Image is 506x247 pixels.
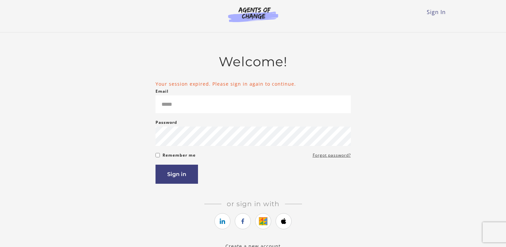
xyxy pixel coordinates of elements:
a: https://courses.thinkific.com/users/auth/google?ss%5Breferral%5D=&ss%5Buser_return_to%5D=%2Fcours... [255,213,271,229]
a: https://courses.thinkific.com/users/auth/linkedin?ss%5Breferral%5D=&ss%5Buser_return_to%5D=%2Fcou... [214,213,230,229]
label: Email [156,87,169,95]
span: Or sign in with [221,200,285,208]
li: Your session expired. Please sign in again to continue. [156,80,351,87]
label: Remember me [163,151,196,159]
label: Password [156,118,177,127]
a: Sign In [427,8,446,16]
img: Agents of Change Logo [221,7,285,22]
a: https://courses.thinkific.com/users/auth/apple?ss%5Breferral%5D=&ss%5Buser_return_to%5D=%2Fcourse... [276,213,292,229]
h2: Welcome! [156,54,351,70]
button: Sign in [156,165,198,184]
a: https://courses.thinkific.com/users/auth/facebook?ss%5Breferral%5D=&ss%5Buser_return_to%5D=%2Fcou... [235,213,251,229]
a: Forgot password? [313,151,351,159]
